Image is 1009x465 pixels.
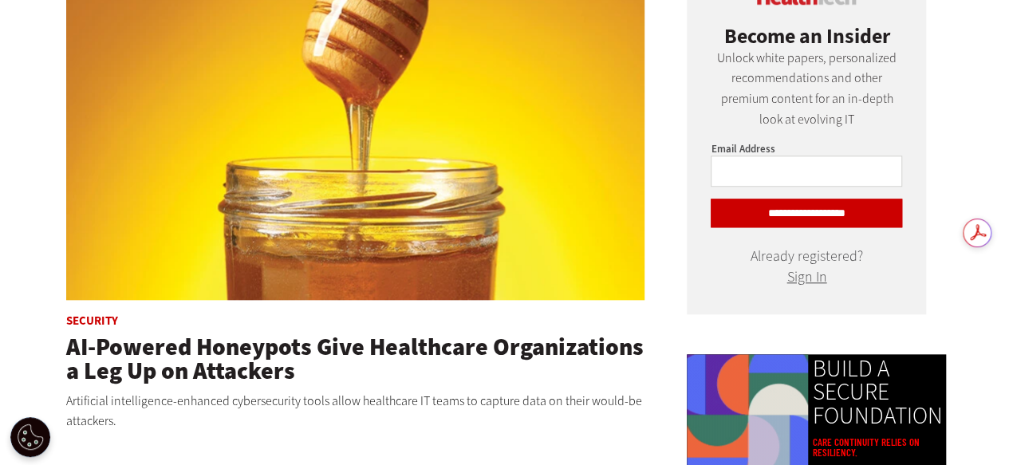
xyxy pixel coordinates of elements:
span: Become an Insider [723,22,889,49]
div: Already registered? [711,251,902,282]
button: Open Preferences [10,417,50,457]
p: Artificial intelligence-enhanced cybersecurity tools allow healthcare IT teams to capture data on... [66,391,645,432]
label: Email Address [711,142,774,156]
p: Unlock white papers, personalized recommendations and other premium content for an in-depth look ... [711,48,902,129]
div: Cookie Settings [10,417,50,457]
a: Care continuity relies on resiliency. [812,437,942,458]
a: Sign In [786,267,826,286]
a: AI-Powered Honeypots Give Healthcare Organizations a Leg Up on Attackers [66,331,644,387]
a: Security [66,313,118,329]
a: BUILD A SECURE FOUNDATION [812,357,942,428]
